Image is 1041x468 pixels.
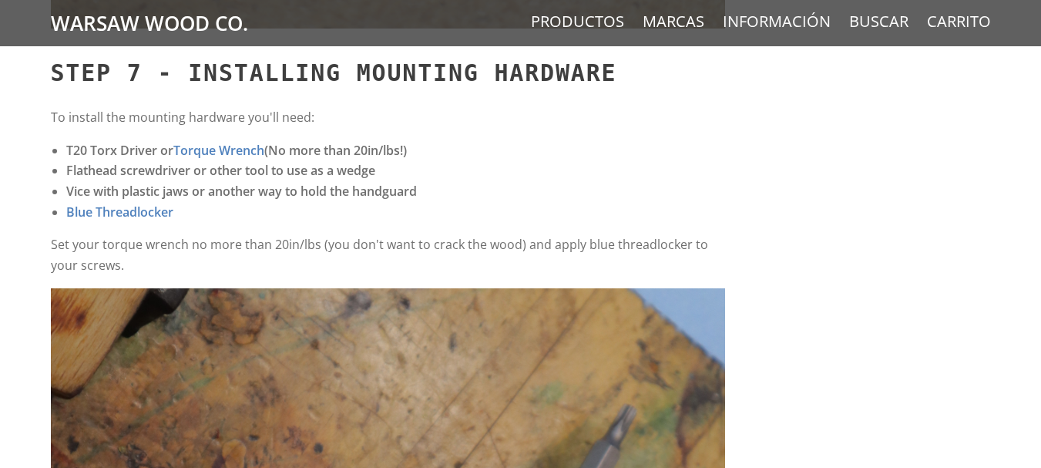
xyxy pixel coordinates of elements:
[643,12,704,32] a: Marcas
[51,107,725,128] p: To install the mounting hardware you'll need:
[66,204,173,221] span: Blue Threadlocker
[927,12,991,32] a: Carrito
[723,12,831,32] a: Información
[51,234,725,275] p: Set your torque wrench no more than 20in/lbs (you don't want to crack the wood) and apply blue th...
[66,183,417,200] strong: Vice with plastic jaws or another way to hold the handguard
[173,142,264,159] a: Torque Wrench
[849,12,908,32] a: Buscar
[531,12,624,32] a: Productos
[51,59,617,86] span: Step 7 - Installing Mounting Hardware
[66,142,407,159] strong: T20 Torx Driver or (No more than 20in/lbs!)
[66,162,375,179] strong: Flathead screwdriver or other tool to use as a wedge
